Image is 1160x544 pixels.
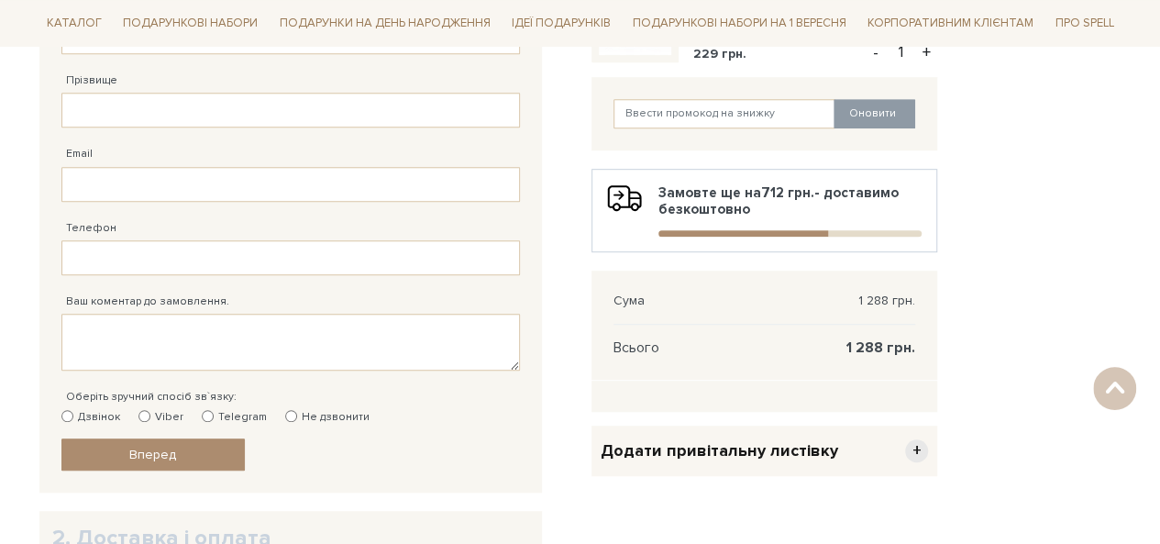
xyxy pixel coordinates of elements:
[693,46,746,61] span: 229 грн.
[846,339,915,356] span: 1 288 грн.
[613,293,645,309] span: Сума
[285,410,297,422] input: Не дзвонити
[66,72,117,89] label: Прізвище
[858,293,915,309] span: 1 288 грн.
[601,440,838,461] span: Додати привітальну листівку
[867,39,885,66] button: -
[129,447,176,462] span: Вперед
[66,146,93,162] label: Email
[625,7,854,39] a: Подарункові набори на 1 Вересня
[202,410,214,422] input: Telegram
[66,294,229,310] label: Ваш коментар до замовлення.
[285,409,370,426] label: Не дзвонити
[138,410,150,422] input: Viber
[202,409,267,426] label: Telegram
[61,410,73,422] input: Дзвінок
[834,99,915,128] button: Оновити
[607,184,922,237] div: Замовте ще на - доставимо безкоштовно
[860,7,1041,39] a: Корпоративним клієнтам
[504,9,618,38] a: Ідеї подарунків
[116,9,265,38] a: Подарункові набори
[916,39,937,66] button: +
[66,389,237,405] label: Оберіть зручний спосіб зв`язку:
[138,409,183,426] label: Viber
[905,439,928,462] span: +
[1048,9,1121,38] a: Про Spell
[61,409,120,426] label: Дзвінок
[613,99,835,128] input: Ввести промокод на знижку
[39,9,109,38] a: Каталог
[613,339,659,356] span: Всього
[761,184,814,201] b: 712 грн.
[66,220,116,237] label: Телефон
[272,9,498,38] a: Подарунки на День народження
